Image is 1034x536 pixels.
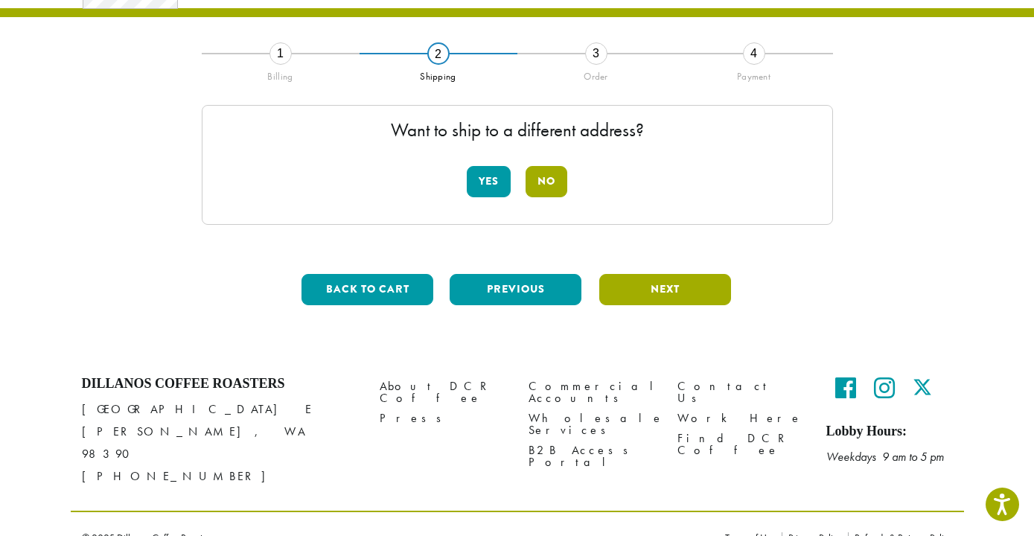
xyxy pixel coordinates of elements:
[743,42,765,65] div: 4
[529,376,655,408] a: Commercial Accounts
[380,376,506,408] a: About DCR Coffee
[217,121,817,139] p: Want to ship to a different address?
[677,428,804,460] a: Find DCR Coffee
[269,42,292,65] div: 1
[826,424,953,440] h5: Lobby Hours:
[585,42,607,65] div: 3
[677,376,804,408] a: Contact Us
[450,274,581,305] button: Previous
[82,398,357,488] p: [GEOGRAPHIC_DATA] E [PERSON_NAME], WA 98390 [PHONE_NUMBER]
[599,274,731,305] button: Next
[675,65,833,83] div: Payment
[677,408,804,428] a: Work Here
[380,408,506,428] a: Press
[82,376,357,392] h4: Dillanos Coffee Roasters
[526,166,567,197] button: No
[202,65,360,83] div: Billing
[517,65,675,83] div: Order
[467,166,511,197] button: Yes
[826,449,944,465] em: Weekdays 9 am to 5 pm
[529,440,655,472] a: B2B Access Portal
[529,408,655,440] a: Wholesale Services
[427,42,450,65] div: 2
[360,65,517,83] div: Shipping
[301,274,433,305] button: Back to cart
